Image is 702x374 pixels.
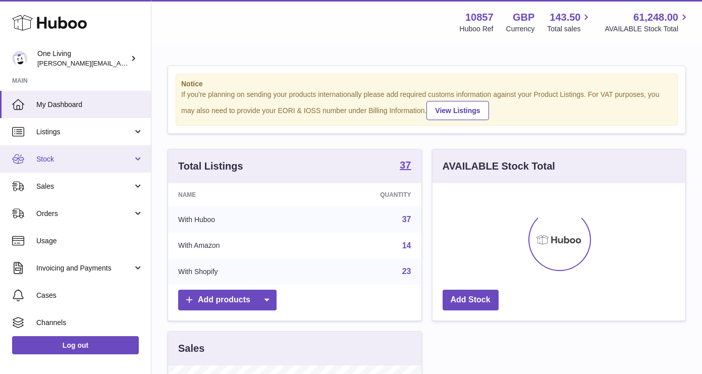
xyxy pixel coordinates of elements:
[506,24,535,34] div: Currency
[400,160,411,170] strong: 37
[178,290,277,310] a: Add products
[547,24,592,34] span: Total sales
[36,209,133,219] span: Orders
[306,183,421,206] th: Quantity
[547,11,592,34] a: 143.50 Total sales
[37,59,202,67] span: [PERSON_NAME][EMAIL_ADDRESS][DOMAIN_NAME]
[36,100,143,110] span: My Dashboard
[36,318,143,328] span: Channels
[633,11,678,24] span: 61,248.00
[168,233,306,259] td: With Amazon
[12,336,139,354] a: Log out
[402,267,411,276] a: 23
[168,183,306,206] th: Name
[168,258,306,285] td: With Shopify
[605,11,690,34] a: 61,248.00 AVAILABLE Stock Total
[400,160,411,172] a: 37
[36,182,133,191] span: Sales
[168,206,306,233] td: With Huboo
[465,11,494,24] strong: 10857
[181,90,672,120] div: If you're planning on sending your products internationally please add required customs informati...
[178,159,243,173] h3: Total Listings
[402,215,411,224] a: 37
[443,159,555,173] h3: AVAILABLE Stock Total
[37,49,128,68] div: One Living
[36,236,143,246] span: Usage
[181,79,672,89] strong: Notice
[460,24,494,34] div: Huboo Ref
[443,290,499,310] a: Add Stock
[36,263,133,273] span: Invoicing and Payments
[550,11,580,24] span: 143.50
[12,51,27,66] img: Jessica@oneliving.com
[36,291,143,300] span: Cases
[178,342,204,355] h3: Sales
[605,24,690,34] span: AVAILABLE Stock Total
[513,11,534,24] strong: GBP
[36,127,133,137] span: Listings
[402,241,411,250] a: 14
[36,154,133,164] span: Stock
[426,101,489,120] a: View Listings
